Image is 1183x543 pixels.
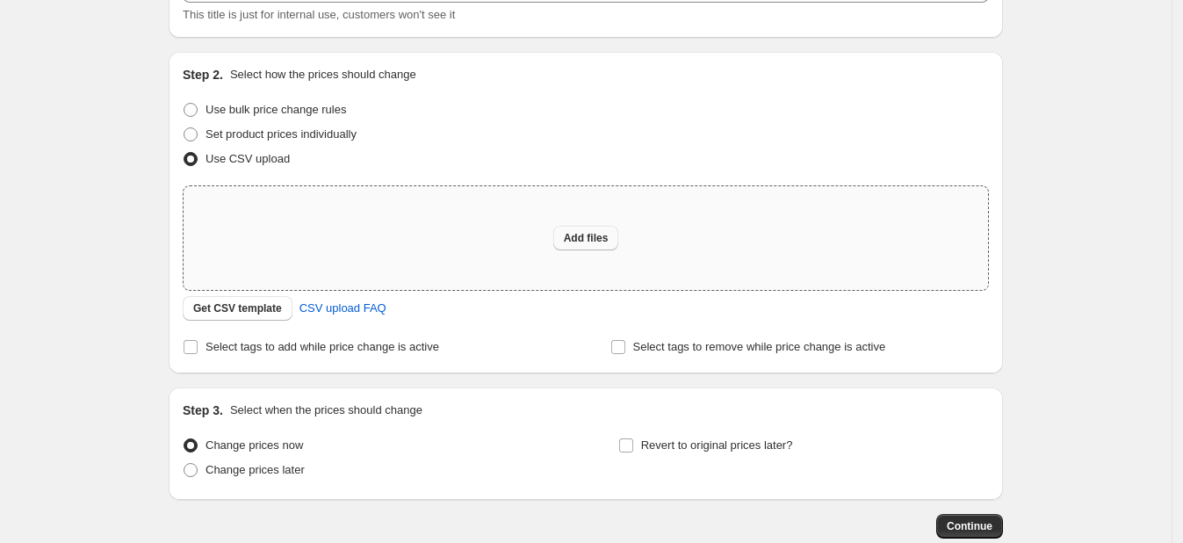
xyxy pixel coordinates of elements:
button: Continue [936,514,1003,539]
span: Set product prices individually [206,127,357,141]
span: Revert to original prices later? [641,438,793,452]
span: Change prices later [206,463,305,476]
h2: Step 2. [183,66,223,83]
span: Get CSV template [193,301,282,315]
span: Use CSV upload [206,152,290,165]
p: Select how the prices should change [230,66,416,83]
span: Select tags to add while price change is active [206,340,439,353]
button: Add files [553,226,619,250]
h2: Step 3. [183,402,223,419]
span: CSV upload FAQ [299,300,386,317]
span: Use bulk price change rules [206,103,346,116]
p: Select when the prices should change [230,402,422,419]
span: This title is just for internal use, customers won't see it [183,8,455,21]
span: Add files [564,231,609,245]
button: Get CSV template [183,296,292,321]
span: Select tags to remove while price change is active [633,340,886,353]
a: CSV upload FAQ [289,294,397,322]
span: Continue [947,519,992,533]
span: Change prices now [206,438,303,452]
